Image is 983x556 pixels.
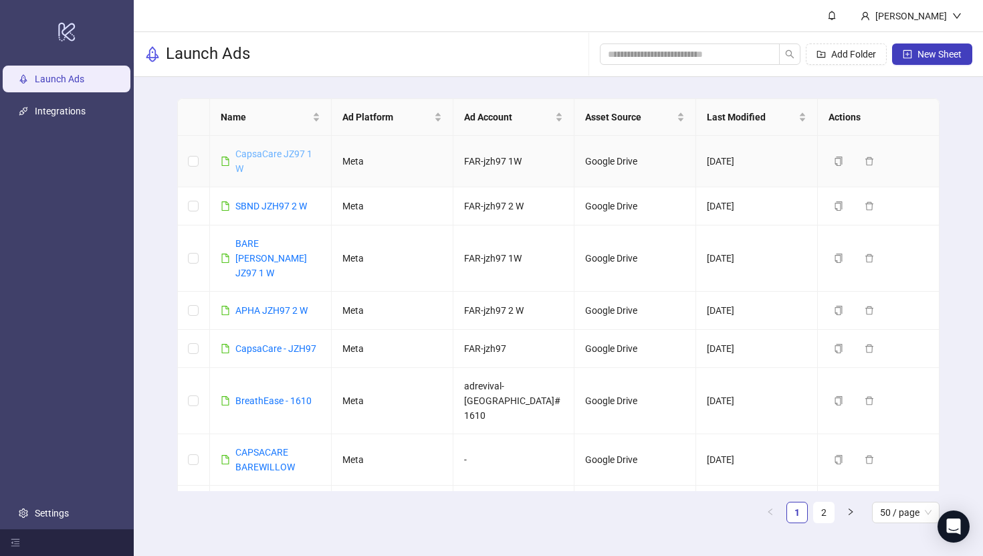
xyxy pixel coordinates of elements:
[221,344,230,353] span: file
[166,43,250,65] h3: Launch Ads
[332,486,453,524] td: Meta
[861,11,870,21] span: user
[707,110,796,124] span: Last Modified
[235,343,316,354] a: CapsaCare - JZH97
[11,538,20,547] span: menu-fold
[818,99,940,136] th: Actions
[696,99,818,136] th: Last Modified
[865,254,874,263] span: delete
[574,225,696,292] td: Google Drive
[332,368,453,434] td: Meta
[696,330,818,368] td: [DATE]
[834,455,843,464] span: copy
[806,43,887,65] button: Add Folder
[574,292,696,330] td: Google Drive
[696,292,818,330] td: [DATE]
[847,508,855,516] span: right
[865,201,874,211] span: delete
[760,502,781,523] button: left
[766,508,774,516] span: left
[917,49,962,60] span: New Sheet
[453,486,575,524] td: FAR-jzh97
[332,136,453,187] td: Meta
[872,502,940,523] div: Page Size
[840,502,861,523] button: right
[464,110,553,124] span: Ad Account
[834,201,843,211] span: copy
[453,136,575,187] td: FAR-jzh97 1W
[221,254,230,263] span: file
[221,201,230,211] span: file
[696,187,818,225] td: [DATE]
[342,110,431,124] span: Ad Platform
[865,344,874,353] span: delete
[585,110,674,124] span: Asset Source
[332,187,453,225] td: Meta
[221,455,230,464] span: file
[787,502,807,523] a: 1
[453,187,575,225] td: FAR-jzh97 2 W
[35,74,84,84] a: Launch Ads
[574,486,696,524] td: Google Drive
[235,447,295,472] a: CAPSACARE BAREWILLOW
[235,201,307,211] a: SBND JZH97 2 W
[221,306,230,315] span: file
[903,50,912,59] span: plus-square
[865,455,874,464] span: delete
[696,136,818,187] td: [DATE]
[332,292,453,330] td: Meta
[834,344,843,353] span: copy
[453,368,575,434] td: adrevival-[GEOGRAPHIC_DATA]#1610
[453,292,575,330] td: FAR-jzh97 2 W
[696,486,818,524] td: [DATE]
[814,502,834,523] a: 2
[221,157,230,166] span: file
[696,434,818,486] td: [DATE]
[574,434,696,486] td: Google Drive
[221,396,230,405] span: file
[574,330,696,368] td: Google Drive
[35,508,69,519] a: Settings
[453,225,575,292] td: FAR-jzh97 1W
[834,157,843,166] span: copy
[210,99,332,136] th: Name
[235,149,312,174] a: CapsaCare JZ97 1 W
[865,157,874,166] span: delete
[332,225,453,292] td: Meta
[827,11,837,20] span: bell
[696,368,818,434] td: [DATE]
[816,50,826,59] span: folder-add
[870,9,952,23] div: [PERSON_NAME]
[574,99,696,136] th: Asset Source
[834,396,843,405] span: copy
[786,502,808,523] li: 1
[834,254,843,263] span: copy
[831,49,876,60] span: Add Folder
[221,110,310,124] span: Name
[760,502,781,523] li: Previous Page
[840,502,861,523] li: Next Page
[952,11,962,21] span: down
[574,136,696,187] td: Google Drive
[880,502,932,523] span: 50 / page
[865,306,874,315] span: delete
[453,99,575,136] th: Ad Account
[696,225,818,292] td: [DATE]
[35,106,86,116] a: Integrations
[938,511,970,543] div: Open Intercom Messenger
[235,305,308,316] a: APHA JZH97 2 W
[235,238,307,278] a: BARE [PERSON_NAME] JZ97 1 W
[785,50,794,59] span: search
[235,395,312,406] a: BreathEase - 1610
[865,396,874,405] span: delete
[144,46,160,62] span: rocket
[332,99,453,136] th: Ad Platform
[453,330,575,368] td: FAR-jzh97
[574,187,696,225] td: Google Drive
[813,502,835,523] li: 2
[892,43,972,65] button: New Sheet
[834,306,843,315] span: copy
[574,368,696,434] td: Google Drive
[332,434,453,486] td: Meta
[332,330,453,368] td: Meta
